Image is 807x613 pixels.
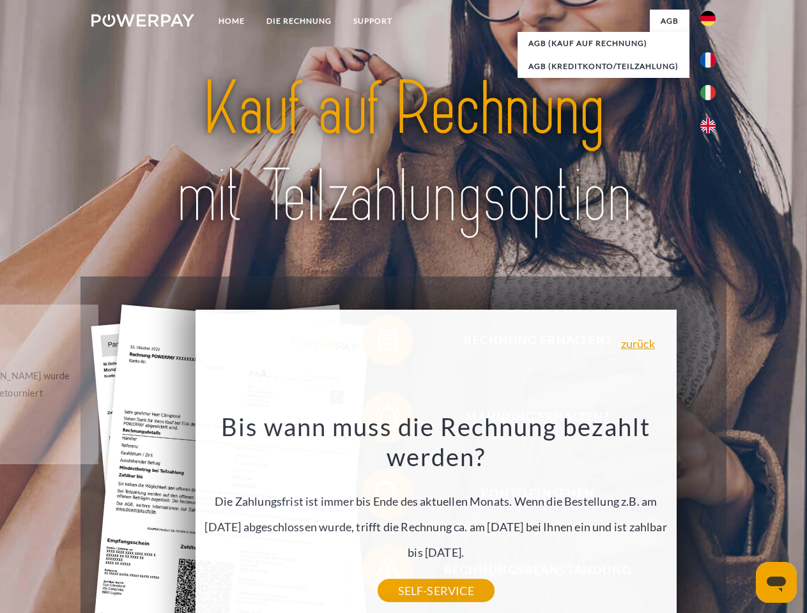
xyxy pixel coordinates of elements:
[700,11,716,26] img: de
[756,562,797,603] iframe: Schaltfläche zum Öffnen des Messaging-Fensters
[208,10,256,33] a: Home
[256,10,342,33] a: DIE RECHNUNG
[700,118,716,133] img: en
[122,61,685,245] img: title-powerpay_de.svg
[203,411,669,591] div: Die Zahlungsfrist ist immer bis Ende des aktuellen Monats. Wenn die Bestellung z.B. am [DATE] abg...
[203,411,669,473] h3: Bis wann muss die Rechnung bezahlt werden?
[621,338,655,349] a: zurück
[342,10,403,33] a: SUPPORT
[518,55,689,78] a: AGB (Kreditkonto/Teilzahlung)
[650,10,689,33] a: agb
[700,85,716,100] img: it
[700,52,716,68] img: fr
[518,32,689,55] a: AGB (Kauf auf Rechnung)
[378,579,495,602] a: SELF-SERVICE
[91,14,194,27] img: logo-powerpay-white.svg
